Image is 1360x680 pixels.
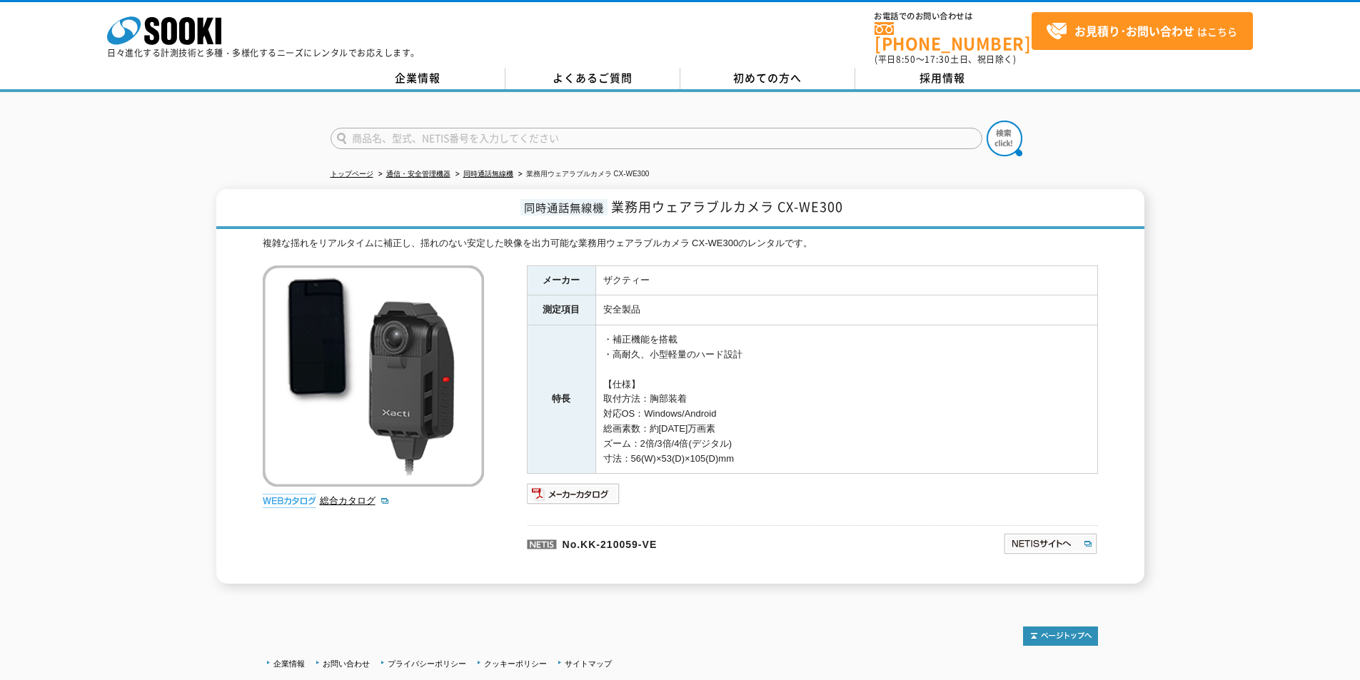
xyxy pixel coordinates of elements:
span: (平日 ～ 土日、祝日除く) [875,53,1016,66]
a: 同時通話無線機 [463,170,513,178]
a: 企業情報 [331,68,505,89]
span: 同時通話無線機 [520,199,608,215]
img: NETISサイトへ [1003,532,1098,555]
span: 初めての方へ [733,70,802,86]
th: 特長 [527,325,595,474]
a: 通信・安全管理機器 [386,170,450,178]
a: お問い合わせ [323,659,370,668]
span: 17:30 [925,53,950,66]
td: 安全製品 [595,295,1097,325]
a: 採用情報 [855,68,1030,89]
span: 8:50 [896,53,916,66]
a: お見積り･お問い合わせはこちら [1032,12,1253,50]
a: プライバシーポリシー [388,659,466,668]
strong: お見積り･お問い合わせ [1074,22,1194,39]
a: 総合カタログ [320,495,390,506]
a: 企業情報 [273,659,305,668]
a: よくあるご質問 [505,68,680,89]
span: はこちら [1046,21,1237,42]
span: 業務用ウェアラブルカメラ CX-WE300 [611,197,843,216]
div: 複雑な揺れをリアルタイムに補正し、揺れのない安定した映像を出力可能な業務用ウェアラブルカメラ CX-WE300のレンタルです。 [263,236,1098,251]
a: [PHONE_NUMBER] [875,22,1032,51]
td: ・補正機能を搭載 ・高耐久、小型軽量のハード設計 【仕様】 取付方法：胸部装着 対応OS：Windows/Android 総画素数：約[DATE]万画素 ズーム：2倍/3倍/4倍(デジタル) 寸... [595,325,1097,474]
li: 業務用ウェアラブルカメラ CX-WE300 [515,167,650,182]
img: btn_search.png [987,121,1022,156]
img: メーカーカタログ [527,482,620,505]
th: メーカー [527,265,595,295]
img: webカタログ [263,494,316,508]
a: 初めての方へ [680,68,855,89]
p: No.KK-210059-VE [527,525,865,559]
a: クッキーポリシー [484,659,547,668]
img: 業務用ウェアラブルカメラ CX-WE300 [263,265,484,487]
p: 日々進化する計測技術と多種・多様化するニーズにレンタルでお応えします。 [107,49,420,57]
img: トップページへ [1023,626,1098,646]
span: お電話でのお問い合わせは [875,12,1032,21]
a: メーカーカタログ [527,492,620,503]
a: トップページ [331,170,373,178]
td: ザクティー [595,265,1097,295]
input: 商品名、型式、NETIS番号を入力してください [331,128,982,149]
a: サイトマップ [565,659,612,668]
th: 測定項目 [527,295,595,325]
